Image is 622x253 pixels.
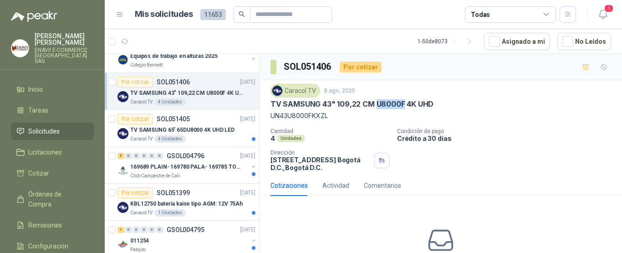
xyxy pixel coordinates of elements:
span: 1 [604,4,614,13]
p: 8 ago, 2025 [324,87,355,95]
div: Actividad [322,181,349,191]
div: 0 [125,227,132,233]
img: Company Logo [117,91,128,102]
span: Configuración [28,241,68,251]
a: Por cotizarSOL051406[DATE] Company LogoTV SAMSUNG 43" 109,22 CM U8000F 4K UHDCaracol TV4 Unidades [105,73,259,110]
p: SOL051405 [157,116,190,122]
p: Dirección [270,150,371,156]
p: Caracol TV [130,135,153,143]
div: Cotizaciones [270,181,308,191]
a: Órdenes de Compra [11,186,94,213]
img: Company Logo [117,128,128,139]
p: Crédito a 30 días [397,134,618,142]
span: Licitaciones [28,147,62,157]
p: [DATE] [240,78,255,87]
div: 0 [141,227,148,233]
div: Por cotizar [117,187,153,198]
span: Cotizar [28,168,49,178]
div: 0 [156,227,163,233]
p: [STREET_ADDRESS] Bogotá D.C. , Bogotá D.C. [270,156,371,171]
p: SOL051399 [157,190,190,196]
div: Caracol TV [270,84,320,98]
p: [DATE] [240,115,255,124]
div: 0 [148,227,155,233]
p: 011254 [130,237,149,245]
div: 1 - 50 de 8073 [418,34,477,49]
img: Company Logo [272,86,282,96]
img: Company Logo [117,54,128,65]
p: Equipos de trabajo en alturas 2025 [130,52,218,61]
p: TV SAMSUNG 43" 109,22 CM U8000F 4K UHD [130,89,244,98]
p: UN43U8000FKXZL [270,111,611,121]
p: Caracol TV [130,98,153,106]
p: [DATE] [240,152,255,160]
button: Asignado a mi [484,33,550,50]
div: Unidades [277,135,305,142]
div: 0 [133,153,140,159]
img: Company Logo [117,239,128,250]
p: Cantidad [270,128,390,134]
div: 5 [117,153,124,159]
h3: SOL051406 [284,60,332,74]
a: 5 0 0 0 0 0 GSOL004796[DATE] Company Logo169689 PLAIN- 169780 PALA- 169785 TORNILL 169796 CClub C... [117,150,257,180]
span: Órdenes de Compra [28,189,85,209]
div: 4 Unidades [154,135,186,143]
div: Comentarios [364,181,401,191]
div: Por cotizar [117,77,153,88]
a: Por cotizarSOL051405[DATE] Company LogoTV SAMSUNG 65' 65DU8000 4K UHD LEDCaracol TV4 Unidades [105,110,259,147]
div: 0 [156,153,163,159]
p: TV SAMSUNG 65' 65DU8000 4K UHD LED [130,126,235,134]
span: Tareas [28,105,48,115]
img: Company Logo [117,202,128,213]
a: Cotizar [11,165,94,182]
p: TV SAMSUNG 43" 109,22 CM U8000F 4K UHD [270,99,433,109]
p: [PERSON_NAME] [PERSON_NAME] [35,33,94,46]
img: Company Logo [117,165,128,176]
p: GSOL004796 [167,153,204,159]
p: Caracol TV [130,209,153,217]
div: 0 [148,153,155,159]
span: search [239,11,245,17]
a: 2 0 0 0 0 0 GSOL004797[DATE] Company LogoEquipos de trabajo en alturas 2025Colegio Bennett [117,40,257,69]
p: SOL051406 [157,79,190,85]
a: Por cotizarSOL051399[DATE] Company LogoKBL12750 batería kaise tipo AGM: 12V 75AhCaracol TV1 Unidades [105,184,259,221]
p: 4 [270,134,275,142]
a: Remisiones [11,217,94,234]
p: Colegio Bennett [130,62,163,69]
p: ENAVII E-COMMERCE [GEOGRAPHIC_DATA] SAS [35,47,94,64]
img: Company Logo [11,40,29,57]
div: 0 [141,153,148,159]
div: Todas [471,10,490,20]
span: 11653 [200,9,226,20]
div: Por cotizar [340,62,382,72]
span: Solicitudes [28,126,60,136]
div: Por cotizar [117,114,153,124]
p: Club Campestre de Cali [130,172,180,180]
div: 0 [133,227,140,233]
div: 1 [117,227,124,233]
a: Licitaciones [11,144,94,161]
button: No Leídos [557,33,611,50]
a: Tareas [11,102,94,119]
a: Solicitudes [11,123,94,140]
p: [DATE] [240,226,255,234]
span: Remisiones [28,220,62,230]
p: [DATE] [240,189,255,197]
p: GSOL004795 [167,227,204,233]
img: Logo peakr [11,11,57,22]
div: 1 Unidades [154,209,186,217]
div: 0 [125,153,132,159]
button: 1 [595,6,611,23]
h1: Mis solicitudes [135,8,193,21]
div: 4 Unidades [154,98,186,106]
p: KBL12750 batería kaise tipo AGM: 12V 75Ah [130,200,243,208]
a: Inicio [11,81,94,98]
span: Inicio [28,84,43,94]
p: 169689 PLAIN- 169780 PALA- 169785 TORNILL 169796 C [130,163,244,171]
p: Condición de pago [397,128,618,134]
